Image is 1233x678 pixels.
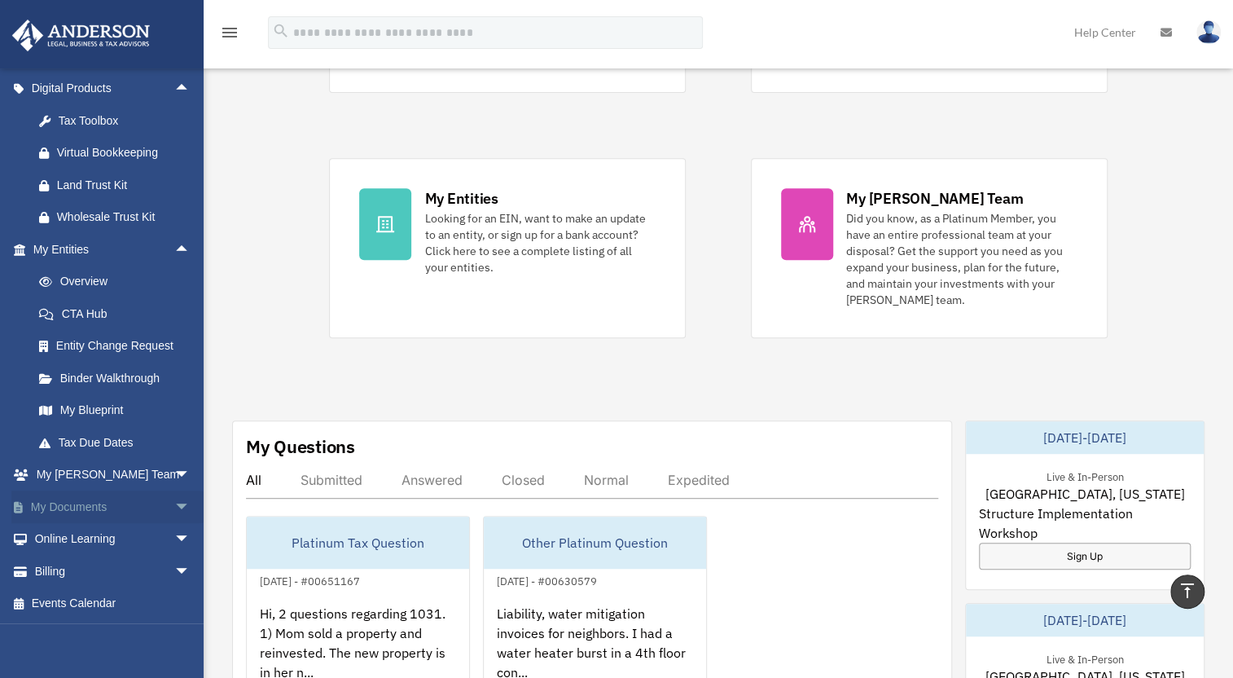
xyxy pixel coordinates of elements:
span: arrow_drop_up [174,233,207,266]
a: Entity Change Request [23,330,215,363]
div: Closed [502,472,545,488]
a: Virtual Bookkeeping [23,137,215,169]
a: My Documentsarrow_drop_down [11,491,215,523]
span: arrow_drop_down [174,491,207,524]
div: Virtual Bookkeeping [57,143,195,163]
div: All [246,472,261,488]
div: Live & In-Person [1033,467,1136,484]
a: My Entitiesarrow_drop_up [11,233,215,266]
div: [DATE]-[DATE] [966,604,1204,636]
span: [GEOGRAPHIC_DATA], [US_STATE] [985,484,1184,504]
a: vertical_align_top [1170,575,1204,609]
div: Normal [584,472,629,488]
a: My [PERSON_NAME] Team Did you know, as a Platinum Member, you have an entire professional team at... [751,158,1108,338]
div: Platinum Tax Question [247,517,469,569]
a: Events Calendar [11,588,215,620]
span: arrow_drop_down [174,523,207,557]
div: Tax Toolbox [57,111,195,131]
div: My Questions [246,434,355,459]
i: search [272,22,290,40]
div: [DATE] - #00630579 [484,571,610,588]
div: Land Trust Kit [57,175,195,196]
a: Digital Productsarrow_drop_up [11,73,215,105]
div: Wholesale Trust Kit [57,207,195,227]
div: Live & In-Person [1033,649,1136,667]
div: Other Platinum Question [484,517,706,569]
a: Binder Walkthrough [23,362,215,394]
div: Did you know, as a Platinum Member, you have an entire professional team at your disposal? Get th... [846,210,1077,308]
span: arrow_drop_up [174,73,207,106]
div: Submitted [301,472,362,488]
a: Sign Up [979,543,1191,570]
img: User Pic [1196,20,1221,44]
span: arrow_drop_down [174,459,207,492]
div: Looking for an EIN, want to make an update to an entity, or sign up for a bank account? Click her... [424,210,656,275]
a: Overview [23,266,215,298]
img: Anderson Advisors Platinum Portal [7,20,155,51]
div: My Entities [424,188,498,209]
a: Wholesale Trust Kit [23,201,215,234]
i: menu [220,23,239,42]
a: Billingarrow_drop_down [11,555,215,588]
i: vertical_align_top [1178,581,1197,601]
div: [DATE]-[DATE] [966,421,1204,454]
div: Expedited [668,472,730,488]
a: My [PERSON_NAME] Teamarrow_drop_down [11,459,215,491]
div: Answered [401,472,463,488]
a: Tax Due Dates [23,426,215,459]
span: arrow_drop_down [174,555,207,588]
a: CTA Hub [23,297,215,330]
a: My Entities Looking for an EIN, want to make an update to an entity, or sign up for a bank accoun... [329,158,686,338]
div: [DATE] - #00651167 [247,571,373,588]
a: Tax Toolbox [23,104,215,137]
a: Online Learningarrow_drop_down [11,523,215,556]
a: Land Trust Kit [23,169,215,201]
span: Structure Implementation Workshop [979,504,1191,543]
div: My [PERSON_NAME] Team [846,188,1023,209]
a: menu [220,29,239,42]
a: My Blueprint [23,394,215,427]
